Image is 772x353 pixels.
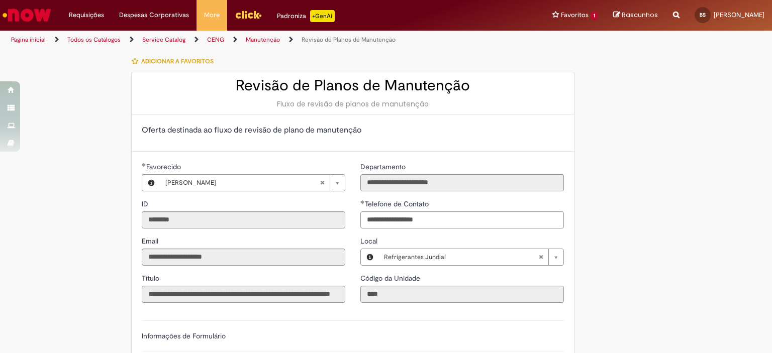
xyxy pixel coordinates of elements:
div: Fluxo de revisão de planos de manutenção [142,99,564,109]
label: Informações de Formulário [142,331,226,340]
span: Necessários - Favorecido [146,162,183,171]
img: click_logo_yellow_360x200.png [235,7,262,22]
span: More [204,10,220,20]
span: Refrigerantes Jundiaí [384,249,538,265]
input: Email [142,249,345,266]
label: Somente leitura - Email [142,236,160,246]
label: Somente leitura - Departamento [360,162,408,172]
input: Código da Unidade [360,286,564,303]
span: Adicionar a Favoritos [141,57,214,65]
span: Somente leitura - Email [142,237,160,246]
a: Revisão de Planos de Manutenção [302,36,396,44]
span: Obrigatório Preenchido [142,163,146,167]
ul: Trilhas de página [8,31,507,49]
span: Favoritos [561,10,589,20]
span: Requisições [69,10,104,20]
span: BS [700,12,706,18]
span: Somente leitura - Código da Unidade [360,274,422,283]
img: ServiceNow [1,5,53,25]
span: Obrigatório Preenchido [360,200,365,204]
a: Rascunhos [613,11,658,20]
button: Adicionar a Favoritos [131,51,219,72]
span: Somente leitura - Departamento [360,162,408,171]
a: Página inicial [11,36,46,44]
span: 1 [591,12,598,20]
span: Rascunhos [622,10,658,20]
input: Telefone de Contato [360,211,564,228]
input: ID [142,211,345,228]
a: Manutenção [246,36,280,44]
span: Oferta destinada ao fluxo de revisão de plano de manutenção [142,125,361,135]
span: Despesas Corporativas [119,10,189,20]
label: Somente leitura - ID [142,199,150,209]
abbr: Limpar campo Favorecido [315,175,330,191]
label: Somente leitura - Título [142,273,161,283]
input: Título [142,286,345,303]
span: Somente leitura - Título [142,274,161,283]
span: Local [360,237,379,246]
button: Favorecido, Visualizar este registro Breno Cristian Batista Silva [142,175,160,191]
button: Local, Visualizar este registro Refrigerantes Jundiaí [361,249,379,265]
span: [PERSON_NAME] [714,11,764,19]
a: Refrigerantes JundiaíLimpar campo Local [379,249,563,265]
a: Service Catalog [142,36,185,44]
span: Somente leitura - ID [142,199,150,208]
a: Todos os Catálogos [67,36,121,44]
div: Padroniza [277,10,335,22]
a: [PERSON_NAME]Limpar campo Favorecido [160,175,345,191]
span: Telefone de Contato [365,199,431,208]
input: Departamento [360,174,564,191]
abbr: Limpar campo Local [533,249,548,265]
span: [PERSON_NAME] [165,175,320,191]
label: Somente leitura - Código da Unidade [360,273,422,283]
a: CENG [207,36,224,44]
p: +GenAi [310,10,335,22]
h2: Revisão de Planos de Manutenção [142,77,564,94]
